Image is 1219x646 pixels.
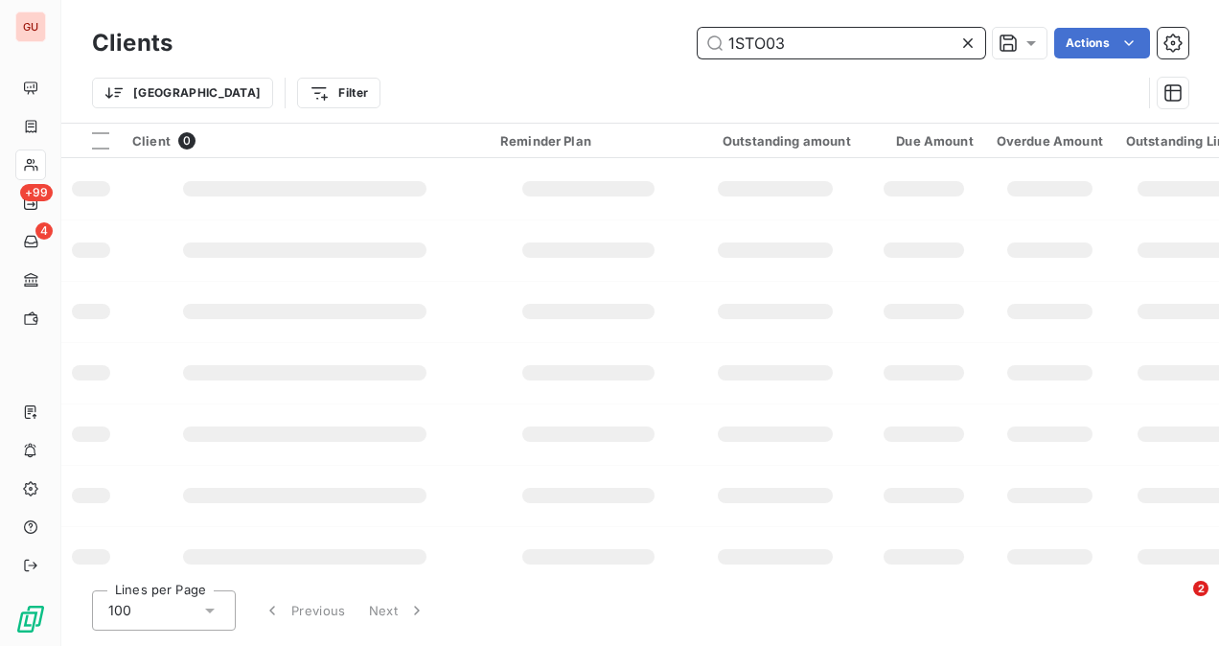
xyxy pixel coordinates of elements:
div: GU [15,12,46,42]
span: Client [132,133,171,149]
button: Previous [251,590,357,631]
span: +99 [20,184,53,201]
iframe: Intercom live chat [1154,581,1200,627]
span: 4 [35,222,53,240]
span: 0 [178,132,195,150]
h3: Clients [92,26,172,60]
button: Actions [1054,28,1150,58]
span: 100 [108,601,131,620]
div: Due Amount [874,133,974,149]
div: Reminder Plan [500,133,677,149]
img: Logo LeanPay [15,604,46,634]
button: [GEOGRAPHIC_DATA] [92,78,273,108]
div: Overdue Amount [997,133,1103,149]
input: Search [698,28,985,58]
div: Outstanding amount [700,133,851,149]
button: Next [357,590,438,631]
button: Filter [297,78,380,108]
span: 2 [1193,581,1208,596]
